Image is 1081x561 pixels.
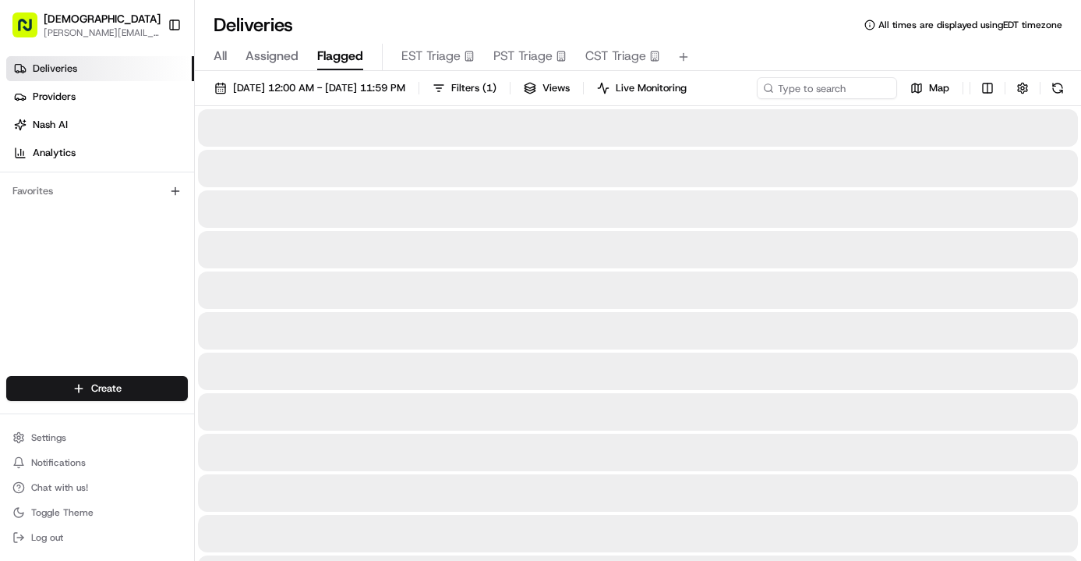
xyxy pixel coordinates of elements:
[6,502,188,524] button: Toggle Theme
[426,77,503,99] button: Filters(1)
[33,90,76,104] span: Providers
[233,81,405,95] span: [DATE] 12:00 AM - [DATE] 11:59 PM
[132,228,144,240] div: 💻
[903,77,956,99] button: Map
[16,228,28,240] div: 📗
[6,452,188,474] button: Notifications
[33,118,68,132] span: Nash AI
[317,47,363,66] span: Flagged
[31,531,63,544] span: Log out
[6,140,194,165] a: Analytics
[590,77,694,99] button: Live Monitoring
[493,47,553,66] span: PST Triage
[6,527,188,549] button: Log out
[33,62,77,76] span: Deliveries
[616,81,687,95] span: Live Monitoring
[757,77,897,99] input: Type to search
[155,265,189,276] span: Pylon
[41,101,257,117] input: Clear
[16,16,47,47] img: Nash
[33,146,76,160] span: Analytics
[31,226,119,242] span: Knowledge Base
[31,506,94,519] span: Toggle Theme
[53,149,256,165] div: Start new chat
[31,431,66,444] span: Settings
[44,11,161,27] button: [DEMOGRAPHIC_DATA]
[542,81,570,95] span: Views
[6,6,161,44] button: [DEMOGRAPHIC_DATA][PERSON_NAME][EMAIL_ADDRESS][DOMAIN_NAME]
[1047,77,1069,99] button: Refresh
[44,27,161,39] button: [PERSON_NAME][EMAIL_ADDRESS][DOMAIN_NAME]
[6,112,194,137] a: Nash AI
[31,456,86,469] span: Notifications
[6,179,188,204] div: Favorites
[125,220,256,248] a: 💻API Documentation
[585,47,646,66] span: CST Triage
[482,81,496,95] span: ( 1 )
[246,47,299,66] span: Assigned
[147,226,250,242] span: API Documentation
[6,427,188,449] button: Settings
[16,62,284,87] p: Welcome 👋
[110,264,189,276] a: Powered byPylon
[214,12,293,37] h1: Deliveries
[53,165,197,177] div: We're available if you need us!
[451,81,496,95] span: Filters
[265,154,284,172] button: Start new chat
[9,220,125,248] a: 📗Knowledge Base
[401,47,461,66] span: EST Triage
[91,382,122,396] span: Create
[929,81,949,95] span: Map
[6,477,188,499] button: Chat with us!
[6,376,188,401] button: Create
[214,47,227,66] span: All
[6,56,194,81] a: Deliveries
[6,84,194,109] a: Providers
[31,481,88,494] span: Chat with us!
[16,149,44,177] img: 1736555255976-a54dd68f-1ca7-489b-9aae-adbdc363a1c4
[207,77,412,99] button: [DATE] 12:00 AM - [DATE] 11:59 PM
[878,19,1062,31] span: All times are displayed using EDT timezone
[517,77,577,99] button: Views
